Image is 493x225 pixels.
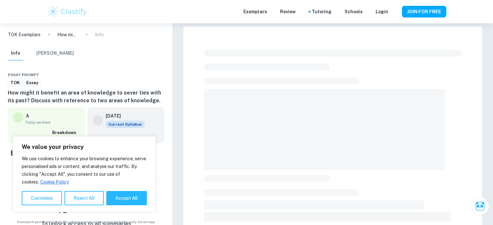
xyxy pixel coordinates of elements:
[153,71,158,79] div: Bookmark
[65,191,104,205] button: Reject All
[106,191,147,205] button: Accept All
[36,46,74,61] button: [PERSON_NAME]
[26,119,80,125] span: Fully verified
[22,155,147,186] p: We use cookies to enhance your browsing experience, serve personalised ads or content, and analys...
[106,121,145,128] span: Current Syllabus
[95,31,104,38] p: Info
[8,72,39,78] span: Essay prompt
[8,219,165,224] span: Example of past student work. For reference on structure and expectations only. Do not copy.
[471,197,489,215] button: Ask Clai
[147,71,152,79] div: Download
[57,31,78,38] p: How might it benefit an area of knowledge to sever ties with its past? Discuss with reference to ...
[8,79,22,87] a: TOK
[10,148,162,158] h5: Examiner's summary
[8,80,22,86] span: TOK
[159,71,165,79] div: Report issue
[106,121,145,128] div: This exemplar is based on the current syllabus. Feel free to refer to it for inspiration/ideas wh...
[26,112,29,119] p: A
[402,6,446,17] button: JOIN FOR FREE
[24,79,41,87] a: Essay
[8,31,41,38] a: TOK Exemplars
[280,8,296,15] p: Review
[40,179,69,185] a: Cookie Policy
[8,46,23,61] button: Info
[393,10,397,13] button: Help and Feedback
[8,89,165,105] h6: How might it benefit an area of knowledge to sever ties with its past? Discuss with reference to ...
[106,112,139,119] h6: [DATE]
[22,191,62,205] button: Customise
[24,80,41,86] span: Essay
[22,143,147,151] p: We value your privacy
[345,8,363,15] a: Schools
[312,8,332,15] a: Tutoring
[51,128,80,138] button: Breakdown
[140,71,145,79] div: Share
[243,8,267,15] p: Exemplars
[47,5,88,18] img: Clastify logo
[13,136,156,212] div: We value your privacy
[376,8,388,15] a: Login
